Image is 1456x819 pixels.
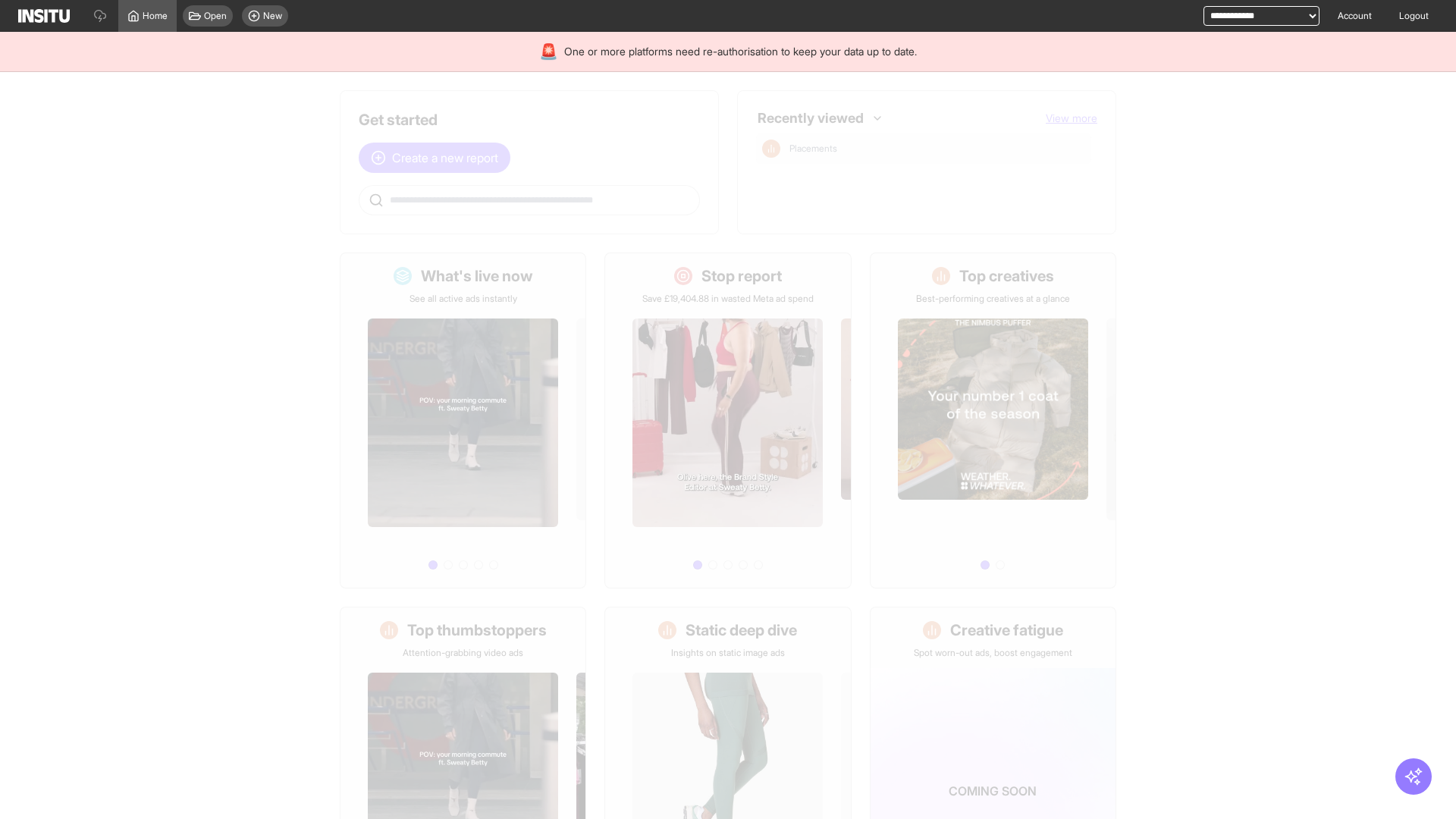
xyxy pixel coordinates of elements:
[143,10,168,22] span: Home
[564,44,917,59] span: One or more platforms need re-authorisation to keep your data up to date.
[18,9,70,23] img: Logo
[539,41,558,62] div: 🚨
[263,10,282,22] span: New
[204,10,227,22] span: Open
